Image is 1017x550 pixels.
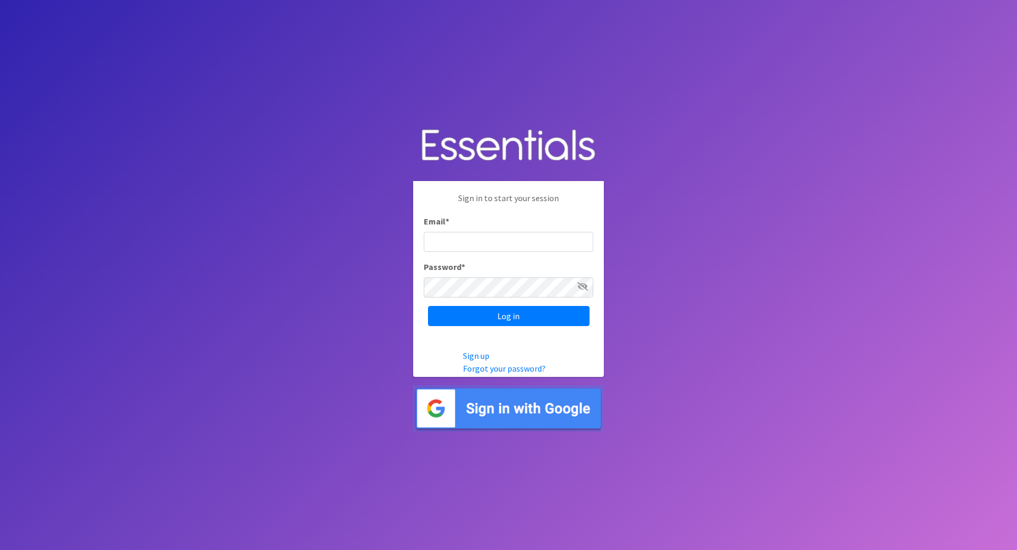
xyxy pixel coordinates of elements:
input: Log in [428,306,590,326]
label: Password [424,260,465,273]
p: Sign in to start your session [424,192,593,215]
label: Email [424,215,449,228]
a: Forgot your password? [463,363,546,374]
abbr: required [461,262,465,272]
a: Sign up [463,350,489,361]
img: Human Essentials [413,119,604,173]
abbr: required [445,216,449,227]
img: Sign in with Google [413,385,604,431]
